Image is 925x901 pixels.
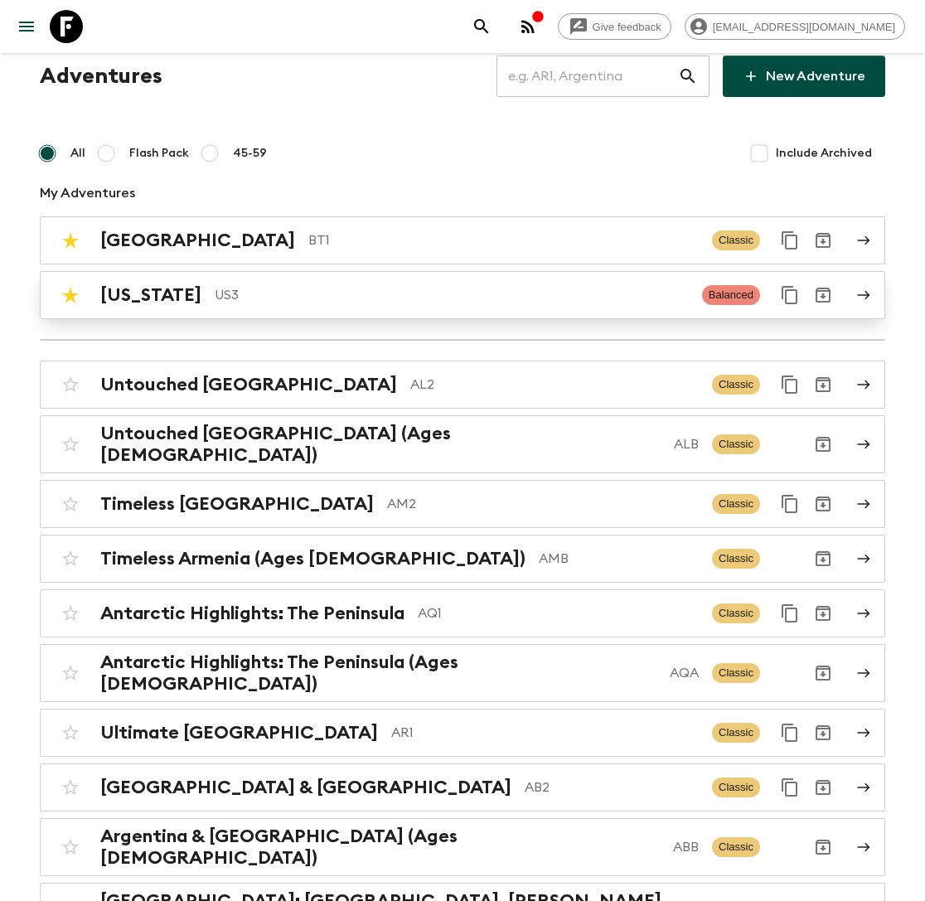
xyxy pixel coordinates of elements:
span: Classic [712,603,760,623]
a: Antarctic Highlights: The PeninsulaAQ1ClassicDuplicate for 45-59Archive [40,589,885,637]
span: Classic [712,663,760,683]
span: Balanced [702,285,760,305]
p: US3 [215,285,689,305]
h2: Antarctic Highlights: The Peninsula (Ages [DEMOGRAPHIC_DATA]) [100,652,656,695]
button: Duplicate for 45-59 [773,771,806,804]
button: Duplicate for 45-59 [773,368,806,401]
span: All [70,145,85,162]
span: Classic [712,434,760,454]
span: Classic [712,723,760,743]
a: Argentina & [GEOGRAPHIC_DATA] (Ages [DEMOGRAPHIC_DATA])ABBClassicArchive [40,818,885,876]
span: Classic [712,777,760,797]
span: Classic [712,375,760,395]
h2: Timeless [GEOGRAPHIC_DATA] [100,493,374,515]
button: Archive [806,771,840,804]
span: Classic [712,494,760,514]
p: ALB [674,434,699,454]
h2: Ultimate [GEOGRAPHIC_DATA] [100,722,378,744]
p: BT1 [308,230,699,250]
a: Timeless Armenia (Ages [DEMOGRAPHIC_DATA])AMBClassicArchive [40,535,885,583]
h2: [GEOGRAPHIC_DATA] [100,230,295,251]
h2: [GEOGRAPHIC_DATA] & [GEOGRAPHIC_DATA] [100,777,511,798]
h2: Timeless Armenia (Ages [DEMOGRAPHIC_DATA]) [100,548,525,569]
p: AQA [670,663,699,683]
button: Duplicate for 45-59 [773,597,806,630]
button: Archive [806,656,840,690]
p: AL2 [410,375,699,395]
p: AM2 [387,494,699,514]
span: Classic [712,549,760,569]
button: Archive [806,428,840,461]
button: menu [10,10,43,43]
h2: Untouched [GEOGRAPHIC_DATA] (Ages [DEMOGRAPHIC_DATA]) [100,423,661,466]
p: AQ1 [418,603,699,623]
a: [US_STATE]US3BalancedDuplicate for 45-59Archive [40,271,885,319]
button: Duplicate for 45-59 [773,487,806,521]
span: [EMAIL_ADDRESS][DOMAIN_NAME] [704,21,904,33]
a: Untouched [GEOGRAPHIC_DATA]AL2ClassicDuplicate for 45-59Archive [40,361,885,409]
a: Antarctic Highlights: The Peninsula (Ages [DEMOGRAPHIC_DATA])AQAClassicArchive [40,644,885,702]
span: Give feedback [584,21,671,33]
p: My Adventures [40,183,885,203]
div: [EMAIL_ADDRESS][DOMAIN_NAME] [685,13,905,40]
button: Archive [806,368,840,401]
button: Archive [806,542,840,575]
h2: Argentina & [GEOGRAPHIC_DATA] (Ages [DEMOGRAPHIC_DATA]) [100,826,660,869]
span: 45-59 [233,145,267,162]
button: search adventures [465,10,498,43]
h2: Untouched [GEOGRAPHIC_DATA] [100,374,397,395]
p: AMB [539,549,699,569]
button: Archive [806,279,840,312]
button: Duplicate for 45-59 [773,716,806,749]
input: e.g. AR1, Argentina [496,53,678,99]
a: Untouched [GEOGRAPHIC_DATA] (Ages [DEMOGRAPHIC_DATA])ALBClassicArchive [40,415,885,473]
a: Ultimate [GEOGRAPHIC_DATA]AR1ClassicDuplicate for 45-59Archive [40,709,885,757]
a: [GEOGRAPHIC_DATA] & [GEOGRAPHIC_DATA]AB2ClassicDuplicate for 45-59Archive [40,763,885,811]
span: Classic [712,230,760,250]
h1: Adventures [40,60,162,93]
p: ABB [673,837,699,857]
a: Timeless [GEOGRAPHIC_DATA]AM2ClassicDuplicate for 45-59Archive [40,480,885,528]
a: New Adventure [723,56,885,97]
button: Archive [806,487,840,521]
button: Duplicate for 45-59 [773,279,806,312]
button: Archive [806,831,840,864]
h2: Antarctic Highlights: The Peninsula [100,603,404,624]
h2: [US_STATE] [100,284,201,306]
button: Archive [806,597,840,630]
span: Include Archived [776,145,872,162]
a: Give feedback [558,13,671,40]
span: Flash Pack [129,145,189,162]
button: Archive [806,224,840,257]
a: [GEOGRAPHIC_DATA]BT1ClassicDuplicate for 45-59Archive [40,216,885,264]
button: Archive [806,716,840,749]
span: Classic [712,837,760,857]
button: Duplicate for 45-59 [773,224,806,257]
p: AR1 [391,723,699,743]
p: AB2 [525,777,699,797]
